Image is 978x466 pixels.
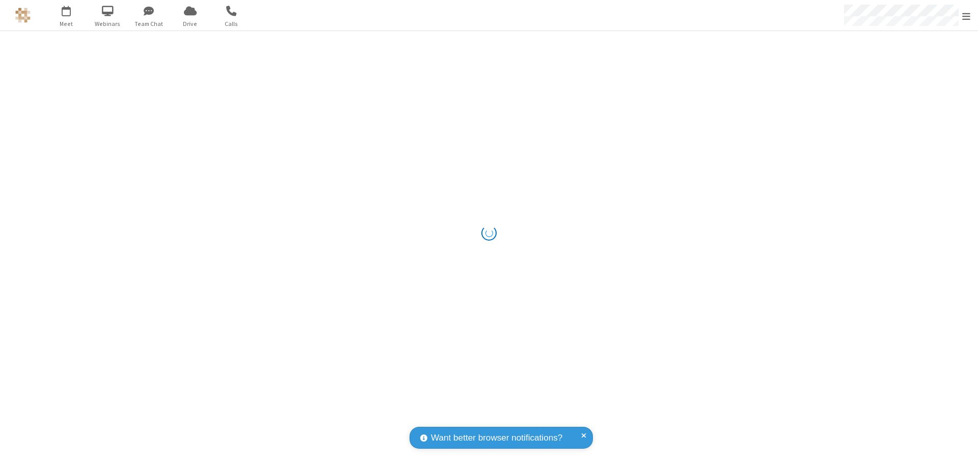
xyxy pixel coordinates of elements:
[47,19,86,28] span: Meet
[15,8,31,23] img: QA Selenium DO NOT DELETE OR CHANGE
[130,19,168,28] span: Team Chat
[431,431,562,445] span: Want better browser notifications?
[171,19,209,28] span: Drive
[89,19,127,28] span: Webinars
[212,19,251,28] span: Calls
